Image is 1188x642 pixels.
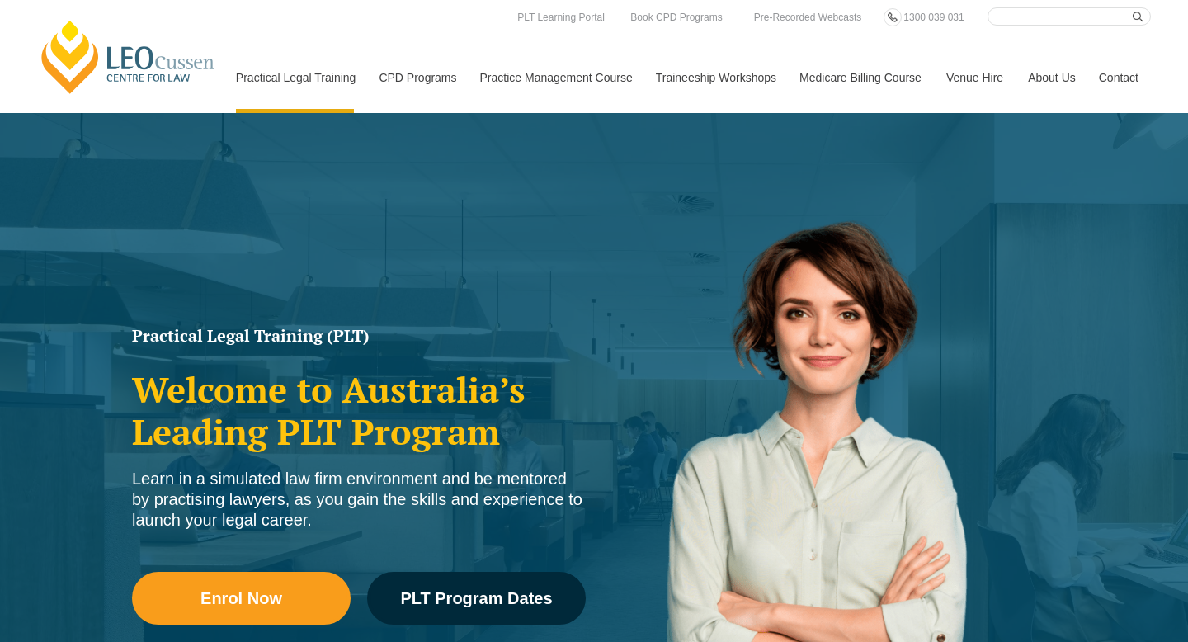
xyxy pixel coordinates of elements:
a: Practice Management Course [468,42,643,113]
a: PLT Program Dates [367,572,586,625]
span: 1300 039 031 [903,12,964,23]
a: PLT Learning Portal [513,8,609,26]
a: Medicare Billing Course [787,42,934,113]
a: Book CPD Programs [626,8,726,26]
a: Enrol Now [132,572,351,625]
iframe: LiveChat chat widget [1077,531,1147,601]
a: [PERSON_NAME] Centre for Law [37,18,219,96]
h2: Welcome to Australia’s Leading PLT Program [132,369,586,452]
a: Contact [1087,42,1151,113]
div: Learn in a simulated law firm environment and be mentored by practising lawyers, as you gain the ... [132,469,586,531]
a: CPD Programs [366,42,467,113]
a: Venue Hire [934,42,1016,113]
a: Practical Legal Training [224,42,367,113]
a: 1300 039 031 [899,8,968,26]
a: Traineeship Workshops [643,42,787,113]
a: Pre-Recorded Webcasts [750,8,866,26]
a: About Us [1016,42,1087,113]
h1: Practical Legal Training (PLT) [132,328,586,344]
span: Enrol Now [200,590,282,607]
span: PLT Program Dates [400,590,552,607]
